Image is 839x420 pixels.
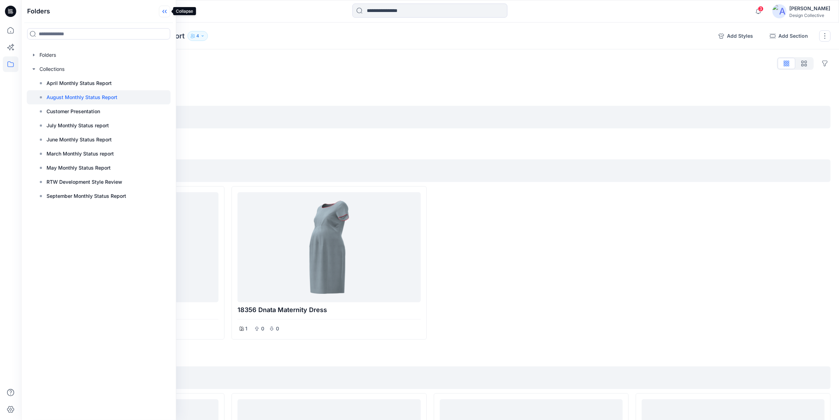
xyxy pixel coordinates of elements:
[237,305,420,315] p: 18356 Dnata Maternity Dress
[196,32,199,40] p: 4
[275,324,279,333] p: 0
[789,13,830,18] div: Design Collective
[789,4,830,13] div: [PERSON_NAME]
[758,6,764,12] span: 3
[47,93,117,102] p: August Monthly Status Report
[47,107,100,116] p: Customer Presentation
[47,178,122,186] p: RTW Development Style Review
[232,186,426,340] div: 18356 Dnata Maternity Dress100
[764,30,814,42] button: Add Section
[47,121,109,130] p: July Monthly Status report
[713,30,759,42] button: Add Styles
[819,58,831,69] button: Options
[772,4,786,18] img: avatar
[260,324,265,333] p: 0
[47,192,126,200] p: September Monthly Status Report
[47,164,111,172] p: May Monthly Status Report
[47,79,112,87] p: April Monthly Status Report
[245,324,247,333] p: 1
[47,150,114,158] p: March Monthly Status report
[187,31,208,41] button: 4
[47,135,112,144] p: June Monthly Status Report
